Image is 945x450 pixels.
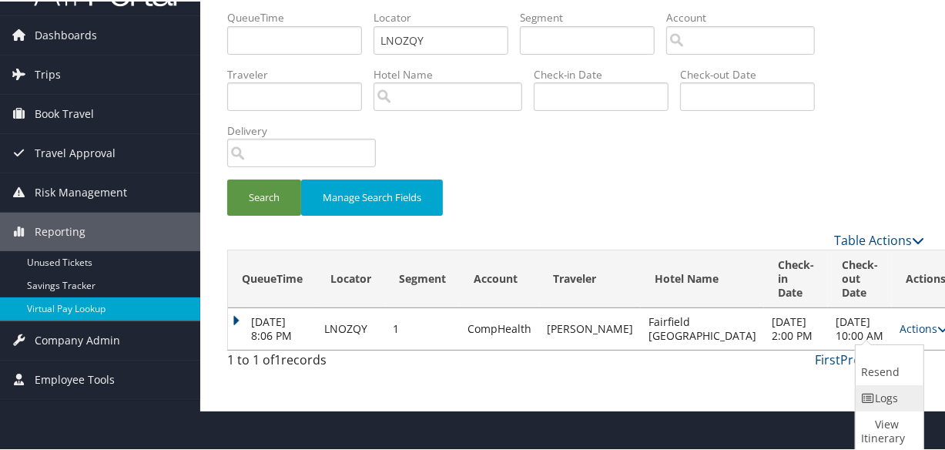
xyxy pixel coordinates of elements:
th: Traveler: activate to sort column ascending [539,249,641,307]
th: Check-out Date: activate to sort column ascending [828,249,892,307]
label: Locator [374,8,520,24]
td: LNOZQY [317,307,385,348]
label: Account [666,8,826,24]
span: Dashboards [35,15,97,53]
label: Hotel Name [374,65,534,81]
span: Company Admin [35,320,120,358]
span: Travel Approval [35,133,116,171]
button: Search [227,178,301,214]
span: Trips [35,54,61,92]
th: Account: activate to sort column ascending [460,249,539,307]
a: Logs [856,384,920,410]
label: Check-out Date [680,65,826,81]
span: Employee Tools [35,359,115,398]
div: 1 to 1 of records [227,349,384,375]
a: Resend [856,344,920,384]
td: Fairfield [GEOGRAPHIC_DATA] [641,307,764,348]
label: Delivery [227,122,387,137]
label: QueueTime [227,8,374,24]
a: First [815,350,840,367]
a: Table Actions [834,230,924,247]
span: Risk Management [35,172,127,210]
td: 1 [385,307,460,348]
a: View Itinerary [856,410,920,450]
a: Prev [840,350,866,367]
label: Segment [520,8,666,24]
th: QueueTime: activate to sort column ascending [228,249,317,307]
th: Check-in Date: activate to sort column ascending [764,249,828,307]
td: CompHealth [460,307,539,348]
td: [DATE] 2:00 PM [764,307,828,348]
td: [DATE] 10:00 AM [828,307,892,348]
td: [PERSON_NAME] [539,307,641,348]
span: 1 [274,350,281,367]
label: Traveler [227,65,374,81]
span: Book Travel [35,93,94,132]
th: Locator: activate to sort column ascending [317,249,385,307]
label: Check-in Date [534,65,680,81]
td: [DATE] 8:06 PM [228,307,317,348]
span: Reporting [35,211,85,250]
th: Segment: activate to sort column ascending [385,249,460,307]
button: Manage Search Fields [301,178,443,214]
th: Hotel Name: activate to sort column ascending [641,249,764,307]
